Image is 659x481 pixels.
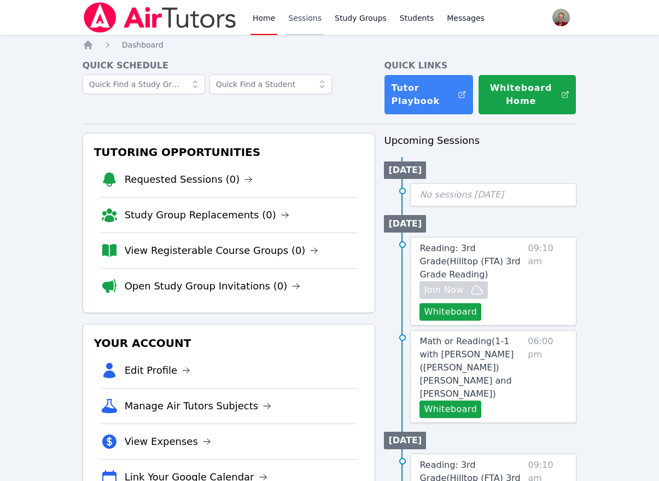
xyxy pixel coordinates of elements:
span: Join Now [424,283,463,297]
li: [DATE] [384,432,426,449]
button: Whiteboard [419,303,481,321]
a: Study Group Replacements (0) [125,207,289,223]
span: Reading: 3rd Grade ( Hilltop (FTA) 3rd Grade Reading ) [419,243,520,280]
button: Join Now [419,281,487,299]
li: [DATE] [384,161,426,179]
h3: Tutoring Opportunities [92,142,366,162]
a: Math or Reading(1-1 with [PERSON_NAME] ([PERSON_NAME]) [PERSON_NAME] and [PERSON_NAME]) [419,335,523,401]
a: Open Study Group Invitations (0) [125,279,301,294]
h3: Your Account [92,333,366,353]
a: Manage Air Tutors Subjects [125,398,272,414]
li: [DATE] [384,215,426,233]
nav: Breadcrumb [83,39,577,50]
a: Dashboard [122,39,164,50]
button: Whiteboard [419,401,481,418]
a: Edit Profile [125,363,191,378]
h4: Quick Links [384,59,576,72]
a: Requested Sessions (0) [125,172,253,187]
a: View Expenses [125,434,211,449]
a: View Registerable Course Groups (0) [125,243,319,258]
a: Reading: 3rd Grade(Hilltop (FTA) 3rd Grade Reading) [419,242,523,281]
a: Tutor Playbook [384,74,473,115]
span: No sessions [DATE] [419,189,504,200]
input: Quick Find a Study Group [83,74,205,94]
span: Math or Reading ( 1-1 with [PERSON_NAME] ([PERSON_NAME]) [PERSON_NAME] and [PERSON_NAME] ) [419,336,514,399]
img: Air Tutors [83,2,237,33]
span: Messages [447,13,485,24]
h4: Quick Schedule [83,59,376,72]
h3: Upcoming Sessions [384,133,576,148]
span: 09:10 am [528,242,567,321]
span: 06:00 pm [528,335,567,418]
button: Whiteboard Home [478,74,577,115]
span: Dashboard [122,40,164,49]
input: Quick Find a Student [209,74,332,94]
